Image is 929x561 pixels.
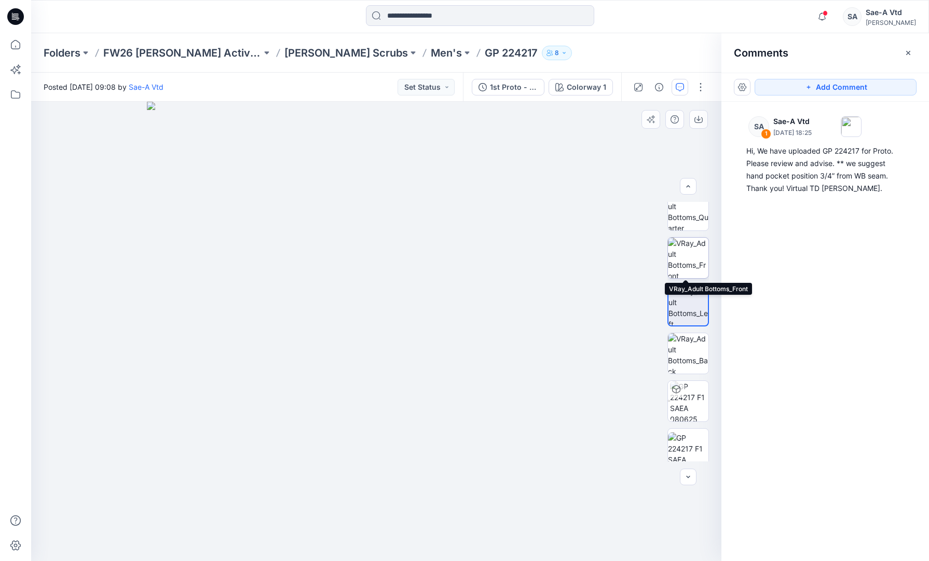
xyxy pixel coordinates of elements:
[549,79,613,95] button: Colorway 1
[761,129,771,139] div: 1
[755,79,917,95] button: Add Comment
[284,46,408,60] a: [PERSON_NAME] Scrubs
[129,83,163,91] a: Sae-A Vtd
[668,333,708,374] img: VRay_Adult Bottoms_Back
[44,46,80,60] a: Folders
[670,381,708,421] img: GP 224217 F1 SAEA 080625 Colorway 1
[147,102,606,561] img: eyJhbGciOiJIUzI1NiIsImtpZCI6IjAiLCJzbHQiOiJzZXMiLCJ0eXAiOiJKV1QifQ.eyJkYXRhIjp7InR5cGUiOiJzdG9yYW...
[668,190,708,230] img: VRay_Adult Bottoms_Quarter
[431,46,462,60] a: Men's
[542,46,572,60] button: 8
[843,7,862,26] div: SA
[668,238,708,278] img: VRay_Adult Bottoms_Front
[773,128,812,138] p: [DATE] 18:25
[748,116,769,137] div: SA
[746,145,904,195] div: Hi, We have uploaded GP 224217 for Proto. Please review and advise. ** we suggest hand pocket pos...
[651,79,667,95] button: Details
[485,46,538,60] p: GP 224217
[490,81,538,93] div: 1st Proto - 3D
[734,47,788,59] h2: Comments
[866,19,916,26] div: [PERSON_NAME]
[866,6,916,19] div: Sae-A Vtd
[44,81,163,92] span: Posted [DATE] 09:08 by
[668,432,708,465] img: GP 224217 F1 SAEA
[472,79,544,95] button: 1st Proto - 3D
[773,115,812,128] p: Sae-A Vtd
[668,286,708,325] img: VRay_Adult Bottoms_Left
[567,81,606,93] div: Colorway 1
[103,46,262,60] a: FW26 [PERSON_NAME] Activewear
[555,47,559,59] p: 8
